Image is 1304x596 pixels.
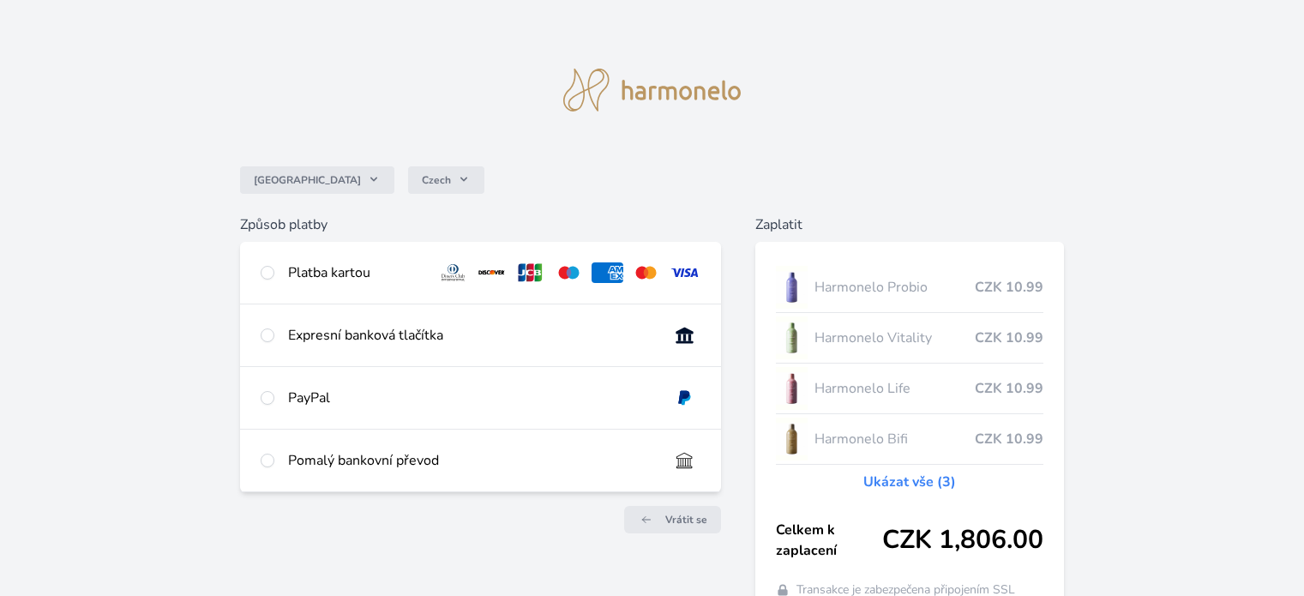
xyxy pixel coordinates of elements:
button: Czech [408,166,484,194]
div: PayPal [288,388,654,408]
span: [GEOGRAPHIC_DATA] [254,173,361,187]
img: CLEAN_PROBIO_se_stinem_x-lo.jpg [776,266,808,309]
span: Celkem k zaplacení [776,520,882,561]
span: Vrátit se [665,513,707,527]
img: jcb.svg [514,262,546,283]
img: paypal.svg [669,388,700,408]
a: Ukázat vše (3) [863,472,956,492]
img: CLEAN_BIFI_se_stinem_x-lo.jpg [776,418,808,461]
span: Czech [422,173,451,187]
img: discover.svg [476,262,508,283]
a: Vrátit se [624,506,721,533]
span: CZK 10.99 [975,328,1043,348]
img: onlineBanking_CZ.svg [669,325,700,346]
img: CLEAN_LIFE_se_stinem_x-lo.jpg [776,367,808,410]
span: Harmonelo Probio [814,277,974,298]
span: Harmonelo Vitality [814,328,974,348]
div: Pomalý bankovní převod [288,450,654,471]
button: [GEOGRAPHIC_DATA] [240,166,394,194]
div: Platba kartou [288,262,424,283]
img: maestro.svg [553,262,585,283]
h6: Zaplatit [755,214,1064,235]
img: amex.svg [592,262,623,283]
span: Harmonelo Life [814,378,974,399]
img: mc.svg [630,262,662,283]
img: visa.svg [669,262,700,283]
span: CZK 10.99 [975,378,1043,399]
span: CZK 10.99 [975,277,1043,298]
div: Expresní banková tlačítka [288,325,654,346]
span: Harmonelo Bifi [814,429,974,449]
span: CZK 1,806.00 [882,525,1043,556]
img: logo.svg [563,69,742,111]
img: CLEAN_VITALITY_se_stinem_x-lo.jpg [776,316,808,359]
h6: Způsob platby [240,214,720,235]
img: diners.svg [437,262,469,283]
span: CZK 10.99 [975,429,1043,449]
img: bankTransfer_IBAN.svg [669,450,700,471]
